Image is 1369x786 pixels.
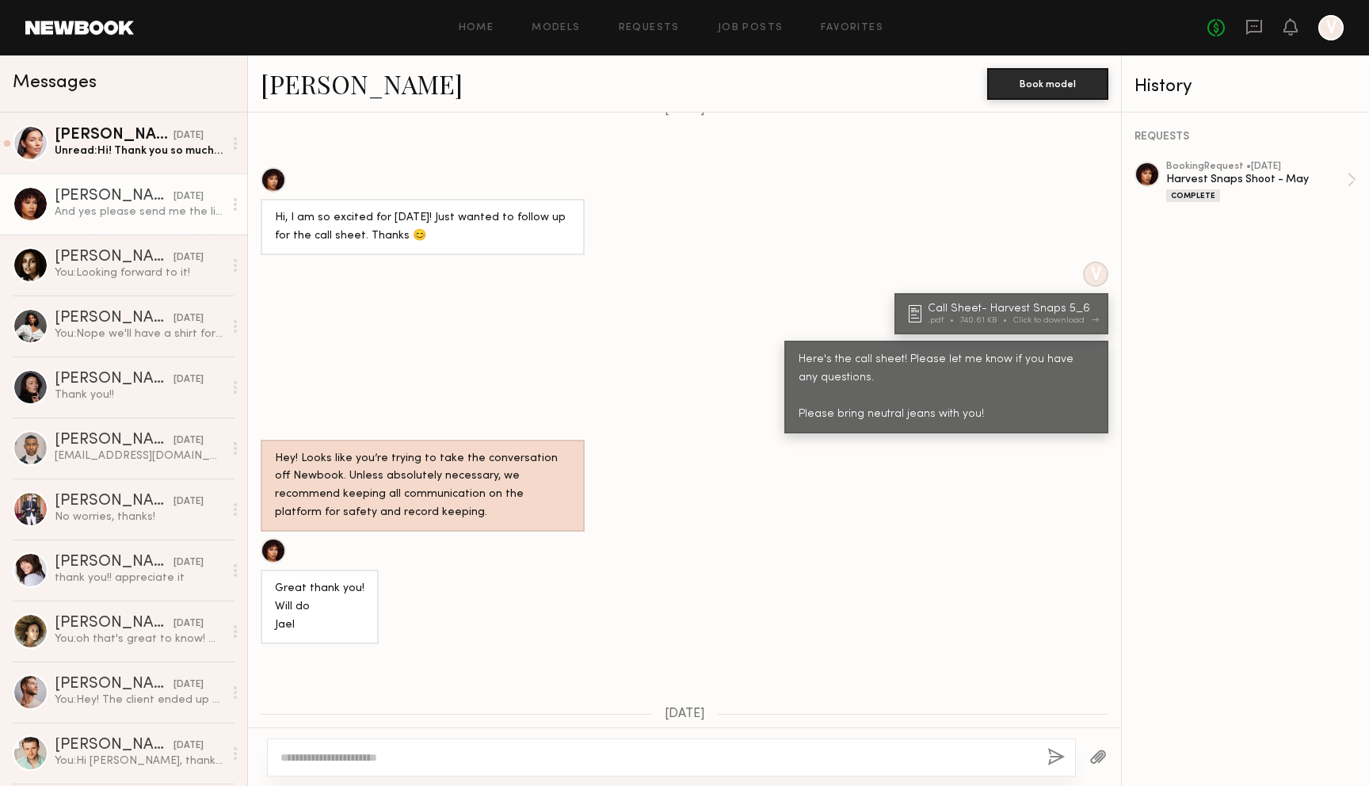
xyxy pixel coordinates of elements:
[55,754,223,769] div: You: Hi [PERSON_NAME], thank you for getting back to [GEOGRAPHIC_DATA]! The client unfortunately ...
[55,693,223,708] div: You: Hey! The client ended up going a different direction with the shoot anyways so we're good fo...
[1166,172,1347,187] div: Harvest Snaps Shoot - May
[55,509,223,525] div: No worries, thanks!
[928,316,960,325] div: .pdf
[55,570,223,586] div: thank you!! appreciate it
[174,372,204,387] div: [DATE]
[1166,162,1347,172] div: booking Request • [DATE]
[987,68,1108,100] button: Book model
[55,311,174,326] div: [PERSON_NAME]
[174,433,204,448] div: [DATE]
[928,303,1099,315] div: Call Sheet- Harvest Snaps 5_6
[174,128,204,143] div: [DATE]
[619,23,680,33] a: Requests
[799,351,1094,424] div: Here's the call sheet! Please let me know if you have any questions. Please bring neutral jeans w...
[174,189,204,204] div: [DATE]
[275,450,570,523] div: Hey! Looks like you’re trying to take the conversation off Newbook. Unless absolutely necessary, ...
[1134,78,1356,96] div: History
[55,738,174,754] div: [PERSON_NAME]
[1134,132,1356,143] div: REQUESTS
[55,372,174,387] div: [PERSON_NAME]
[55,631,223,647] div: You: oh that's great to know! we'll definitely let you know because do do family shoots often :)
[55,616,174,631] div: [PERSON_NAME]
[174,250,204,265] div: [DATE]
[1166,162,1356,202] a: bookingRequest •[DATE]Harvest Snaps Shoot - MayComplete
[174,738,204,754] div: [DATE]
[55,250,174,265] div: [PERSON_NAME]
[55,189,174,204] div: [PERSON_NAME]
[532,23,580,33] a: Models
[174,494,204,509] div: [DATE]
[261,67,463,101] a: [PERSON_NAME]
[1166,189,1220,202] div: Complete
[55,677,174,693] div: [PERSON_NAME]
[13,74,97,92] span: Messages
[174,555,204,570] div: [DATE]
[960,316,1013,325] div: 740.61 KB
[821,23,883,33] a: Favorites
[1318,15,1344,40] a: V
[55,326,223,341] div: You: Nope we'll have a shirt for you!
[718,23,784,33] a: Job Posts
[55,128,174,143] div: [PERSON_NAME]
[174,311,204,326] div: [DATE]
[55,387,223,403] div: Thank you!!
[55,433,174,448] div: [PERSON_NAME]
[55,448,223,464] div: [EMAIL_ADDRESS][DOMAIN_NAME]
[665,708,705,721] span: [DATE]
[459,23,494,33] a: Home
[174,616,204,631] div: [DATE]
[1013,316,1094,325] div: Click to download
[55,204,223,219] div: And yes please send me the list of other to tag ☺️
[174,677,204,693] div: [DATE]
[55,265,223,280] div: You: Looking forward to it!
[55,143,223,158] div: Unread: Hi! Thank you so much for sharing! They look amazing 🤩 my IG is @andreventurrr and yes wo...
[987,76,1108,90] a: Book model
[909,303,1099,325] a: Call Sheet- Harvest Snaps 5_6.pdf740.61 KBClick to download
[275,580,364,635] div: Great thank you! Will do Jael
[275,209,570,246] div: Hi, I am so excited for [DATE]! Just wanted to follow up for the call sheet. Thanks 😊
[55,555,174,570] div: [PERSON_NAME]
[55,494,174,509] div: [PERSON_NAME]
